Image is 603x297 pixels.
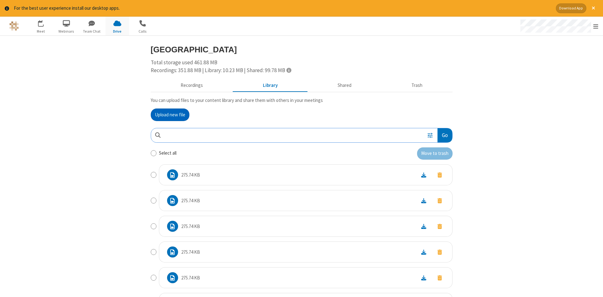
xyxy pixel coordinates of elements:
p: 275.74 KB [181,223,200,230]
a: Download file [416,197,432,204]
button: Recorded meetings [151,79,233,91]
button: Upload new file [151,109,189,121]
h3: [GEOGRAPHIC_DATA] [151,45,453,54]
img: QA Selenium DO NOT DELETE OR CHANGE [9,21,19,31]
p: 275.74 KB [181,197,200,204]
p: 275.74 KB [181,249,200,256]
button: Move to trash [432,273,448,282]
button: Move to trash [432,248,448,256]
button: Content library [233,79,308,91]
button: Shared during meetings [308,79,382,91]
button: Logo [2,17,26,35]
a: Download file [416,248,432,256]
a: Download file [416,171,432,178]
p: 275.74 KB [181,172,200,179]
span: Meet [29,29,53,34]
button: Move to trash [417,147,453,160]
div: For the best user experience install our desktop apps. [14,5,551,12]
button: Move to trash [432,222,448,231]
label: Select all [159,150,177,157]
p: You can upload files to your content library and share them with others in your meetings [151,97,453,104]
a: Download file [416,274,432,281]
a: Download file [416,223,432,230]
button: Trash [382,79,453,91]
button: Close alert [589,3,598,13]
span: Totals displayed include files that have been moved to the trash. [286,67,291,73]
span: Team Chat [80,29,104,34]
div: Total storage used 461.88 MB [151,59,453,75]
p: 275.74 KB [181,274,200,282]
div: Open menu [514,17,603,35]
span: Calls [131,29,155,34]
div: 1 [42,20,46,25]
span: Drive [106,29,129,34]
button: Move to trash [432,196,448,205]
button: Move to trash [432,171,448,179]
button: Download App [556,3,586,13]
div: Recordings: 351.88 MB | Library: 10.23 MB | Shared: 99.78 MB [151,66,453,75]
button: Go [437,128,452,142]
span: Webinars [55,29,78,34]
